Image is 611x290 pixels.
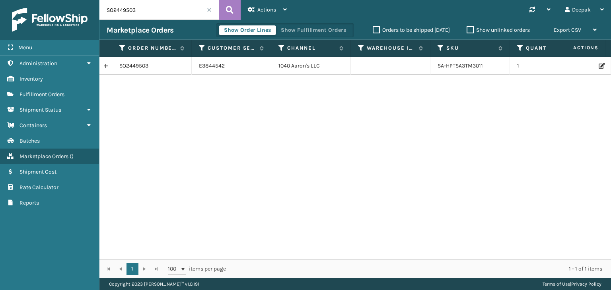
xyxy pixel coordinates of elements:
button: Show Order Lines [219,25,276,35]
label: SKU [446,44,494,52]
span: Containers [19,122,47,129]
label: Order Number [128,44,176,52]
img: logo [12,8,88,32]
span: Marketplace Orders [19,153,68,160]
span: 100 [168,265,180,273]
span: Rate Calculator [19,184,58,191]
label: Quantity [526,44,574,52]
span: Shipment Cost [19,168,56,175]
a: SO2449503 [119,62,148,70]
span: Inventory [19,75,43,82]
td: 1040 Aaron's LLC [271,57,351,75]
td: 1 [510,57,590,75]
label: Orders to be shipped [DATE] [373,27,450,33]
p: Copyright 2023 [PERSON_NAME]™ v 1.0.191 [109,278,199,290]
span: items per page [168,263,226,275]
label: Customer Service Order Number [208,44,256,52]
span: Shipment Status [19,106,61,113]
span: Menu [18,44,32,51]
span: Batches [19,137,40,144]
button: Show Fulfillment Orders [276,25,351,35]
label: Show unlinked orders [467,27,530,33]
a: 1 [126,263,138,275]
span: Fulfillment Orders [19,91,64,98]
h3: Marketplace Orders [107,25,173,35]
div: 1 - 1 of 1 items [237,265,602,273]
span: Reports [19,199,39,206]
label: Channel [287,44,335,52]
a: Terms of Use [543,281,570,287]
label: Warehouse Information [367,44,415,52]
a: Privacy Policy [571,281,601,287]
div: | [543,278,601,290]
span: ( ) [70,153,74,160]
span: Actions [548,41,603,54]
span: Actions [257,6,276,13]
i: Edit [599,63,603,69]
span: Export CSV [554,27,581,33]
a: SA-HPTSA3TM3011 [438,62,483,69]
td: E3844542 [192,57,271,75]
span: Administration [19,60,57,67]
